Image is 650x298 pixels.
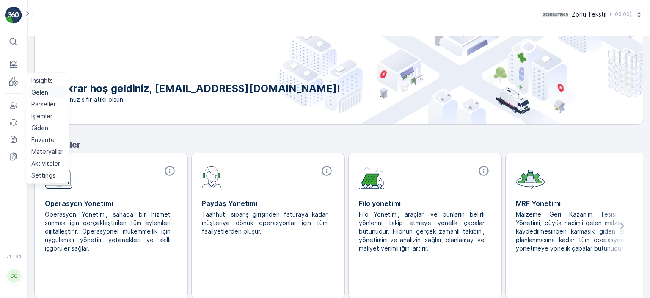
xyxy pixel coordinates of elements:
[55,95,340,104] span: Gününüz sıfır-atıklı olsun
[572,10,606,19] p: Zorlu Tekstil
[5,7,22,24] img: logo
[202,198,334,209] p: Paydaş Yönetimi
[5,254,22,259] span: v 1.48.1
[45,210,171,253] p: Operasyon Yönetimi, sahada bir hizmet sunmak için gerçekleştirilen tüm eylemleri dijitalleştirir....
[41,138,643,151] p: Çözümler
[543,10,568,19] img: 6-1-9-3_wQBzyll.png
[202,165,222,189] img: module-icon
[7,269,21,283] div: GG
[5,261,22,291] button: GG
[516,210,642,253] p: Malzeme Geri Kazanım Tesisi (MRF) Yönetimi, büyük hacimli gelen malzemelerin kaydedilmesinden kar...
[516,198,648,209] p: MRF Yönetimi
[45,198,177,209] p: Operasyon Yönetimi
[610,11,631,18] p: ( +03:00 )
[359,165,385,189] img: module-icon
[516,165,545,189] img: module-icon
[359,210,485,253] p: Filo Yönetimi, araçları ve bunların belirli yönlerini takip etmeye yönelik çabalar bütünüdür. Fil...
[359,198,491,209] p: Filo yönetimi
[55,82,340,95] p: Tekrar hoş geldiniz, [EMAIL_ADDRESS][DOMAIN_NAME]!
[543,7,643,22] button: Zorlu Tekstil(+03:00)
[202,210,328,236] p: Taahhüt, sipariş girişinden faturaya kadar müşteriye dönük operasyonlar için tüm faaliyetlerden o...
